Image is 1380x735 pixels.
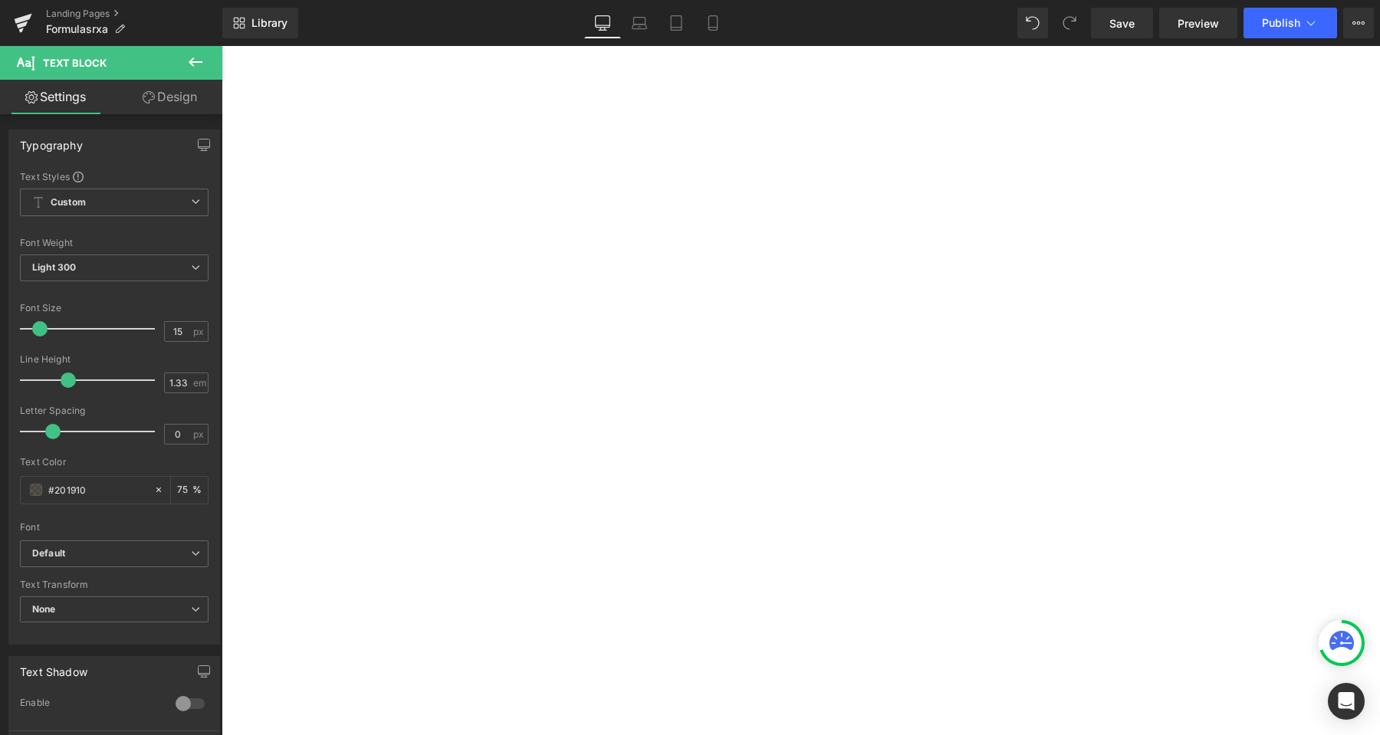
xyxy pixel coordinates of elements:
div: Text Shadow [20,657,87,678]
div: Letter Spacing [20,405,209,416]
div: Open Intercom Messenger [1328,683,1365,720]
span: px [193,429,206,439]
div: Font Weight [20,238,209,248]
div: Text Transform [20,579,209,590]
div: Text Styles [20,170,209,182]
span: Formulasrxa [46,23,108,35]
button: Publish [1244,8,1337,38]
a: New Library [222,8,298,38]
div: % [171,477,208,504]
b: Custom [51,196,86,209]
b: Light 300 [32,261,76,273]
a: Desktop [584,8,621,38]
span: Publish [1262,17,1300,29]
input: Color [48,481,146,498]
button: Redo [1054,8,1085,38]
button: Undo [1017,8,1048,38]
a: Landing Pages [46,8,222,20]
div: Enable [20,697,160,713]
div: Font Size [20,303,209,313]
a: Design [114,80,225,114]
b: None [32,603,56,615]
span: Save [1109,15,1135,31]
div: Font [20,522,209,533]
div: Typography [20,130,83,152]
button: More [1343,8,1374,38]
a: Tablet [658,8,695,38]
i: Default [32,547,65,560]
a: Laptop [621,8,658,38]
span: Preview [1178,15,1219,31]
span: Library [251,16,287,30]
span: Text Block [43,57,107,69]
span: px [193,326,206,336]
a: Mobile [695,8,731,38]
div: Line Height [20,354,209,365]
span: em [193,378,206,388]
div: Text Color [20,457,209,468]
a: Preview [1159,8,1237,38]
